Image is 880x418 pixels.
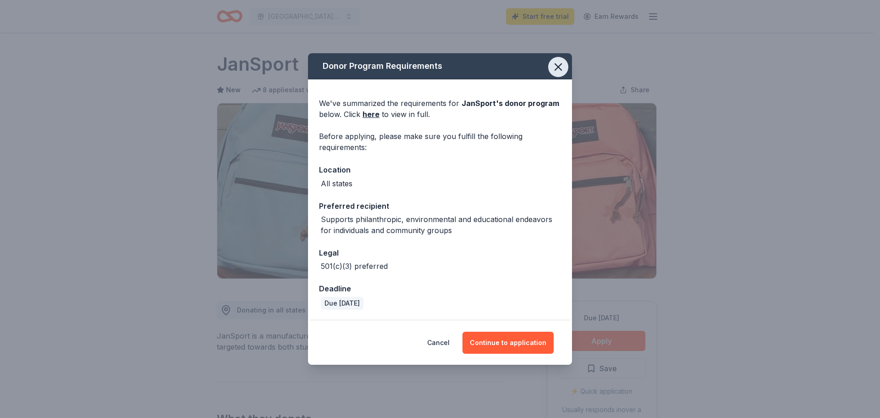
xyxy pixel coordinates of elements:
[321,178,352,189] div: All states
[319,200,561,212] div: Preferred recipient
[462,99,559,108] span: JanSport 's donor program
[462,332,554,354] button: Continue to application
[319,283,561,295] div: Deadline
[427,332,450,354] button: Cancel
[319,247,561,259] div: Legal
[319,98,561,120] div: We've summarized the requirements for below. Click to view in full.
[308,53,572,79] div: Donor Program Requirements
[319,131,561,153] div: Before applying, please make sure you fulfill the following requirements:
[363,109,379,120] a: here
[321,297,363,310] div: Due [DATE]
[321,214,561,236] div: Supports philanthropic, environmental and educational endeavors for individuals and community groups
[319,164,561,176] div: Location
[321,261,388,272] div: 501(c)(3) preferred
